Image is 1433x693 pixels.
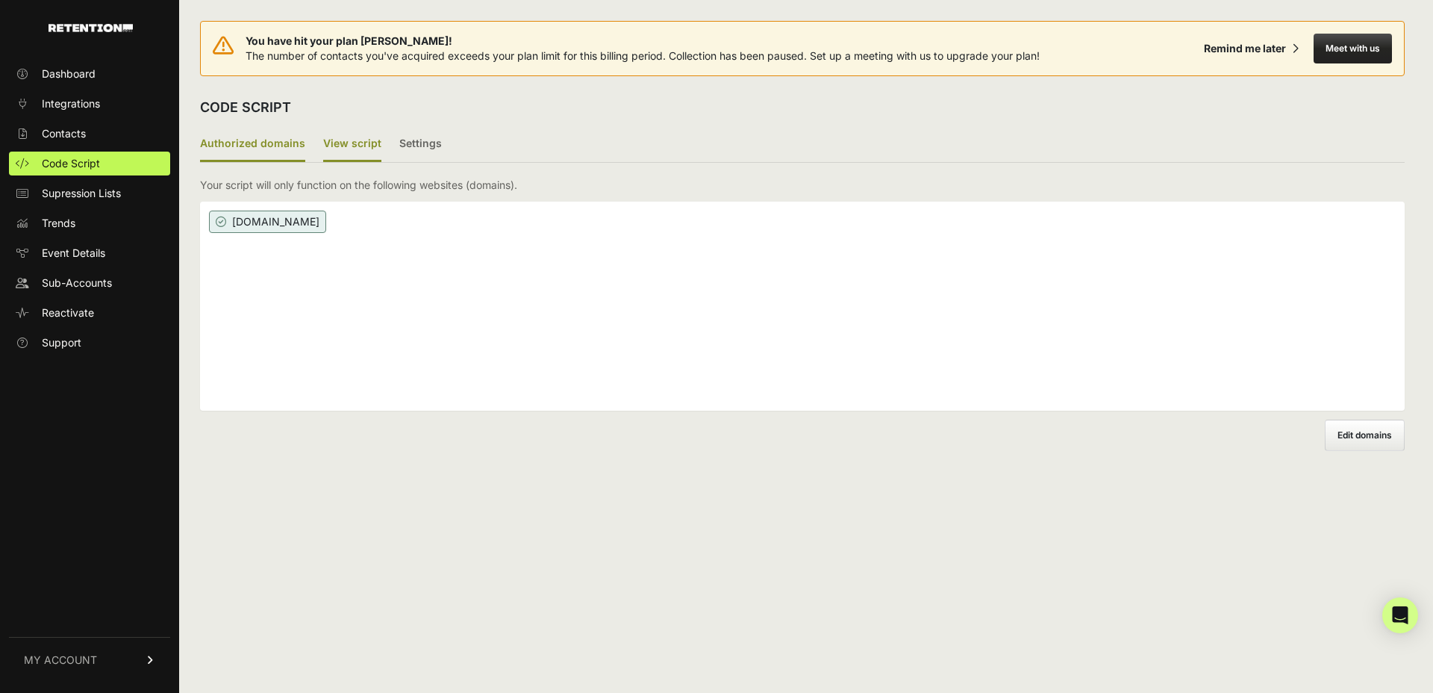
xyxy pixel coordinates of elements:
button: Remind me later [1198,35,1305,62]
span: Trends [42,216,75,231]
label: View script [323,127,381,162]
label: Settings [399,127,442,162]
div: Remind me later [1204,41,1286,56]
a: Reactivate [9,301,170,325]
span: The number of contacts you've acquired exceeds your plan limit for this billing period. Collectio... [246,49,1040,62]
span: Reactivate [42,305,94,320]
a: Integrations [9,92,170,116]
a: Trends [9,211,170,235]
a: Supression Lists [9,181,170,205]
span: Edit domains [1337,429,1392,441]
a: MY ACCOUNT [9,637,170,683]
span: Contacts [42,126,86,141]
span: MY ACCOUNT [24,653,97,668]
span: Integrations [42,96,100,111]
a: Event Details [9,241,170,265]
a: Dashboard [9,62,170,86]
h2: CODE SCRIPT [200,97,291,118]
a: Contacts [9,122,170,146]
span: Support [42,335,81,350]
span: Event Details [42,246,105,261]
a: Code Script [9,152,170,175]
span: Sub-Accounts [42,276,112,290]
a: Sub-Accounts [9,271,170,295]
span: Dashboard [42,66,96,81]
a: Support [9,331,170,355]
div: Open Intercom Messenger [1382,597,1418,633]
span: You have hit your plan [PERSON_NAME]! [246,34,1040,49]
span: [DOMAIN_NAME] [209,211,326,233]
button: Meet with us [1314,34,1392,63]
p: Your script will only function on the following websites (domains). [200,178,517,193]
label: Authorized domains [200,127,305,162]
span: Code Script [42,156,100,171]
span: Supression Lists [42,186,121,201]
img: Retention.com [49,24,133,32]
